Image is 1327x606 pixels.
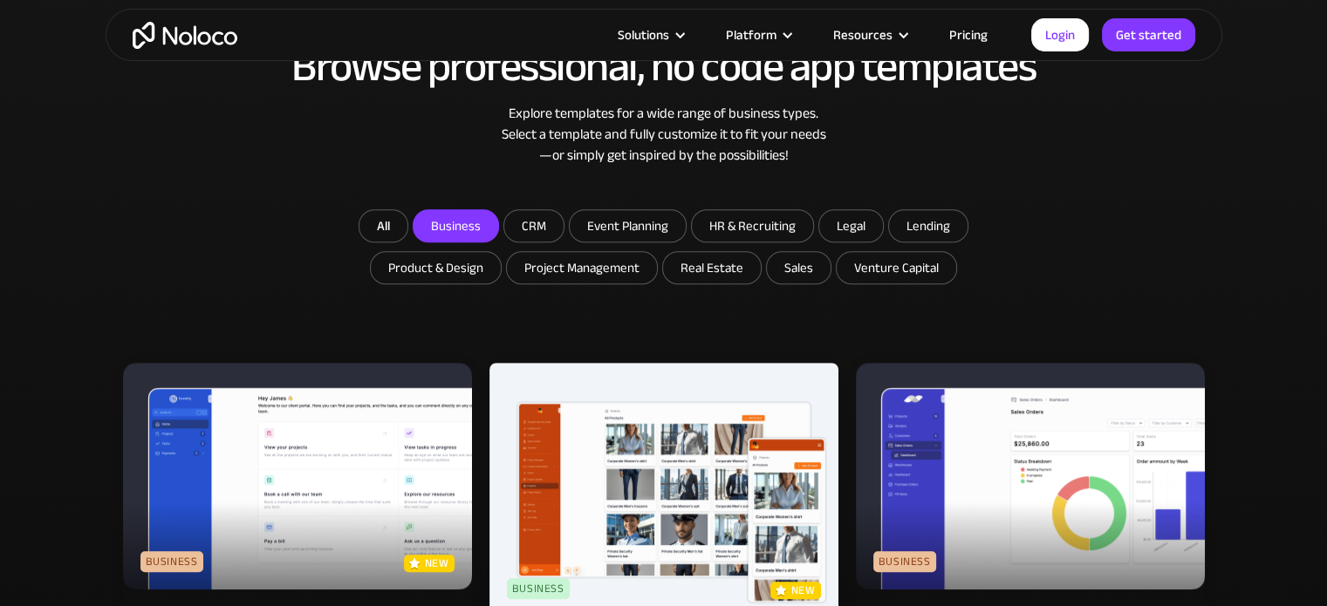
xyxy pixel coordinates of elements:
[927,24,1009,46] a: Pricing
[704,24,811,46] div: Platform
[1102,18,1195,51] a: Get started
[425,555,449,572] p: new
[507,578,570,599] div: Business
[833,24,893,46] div: Resources
[123,43,1205,90] h2: Browse professional, no code app templates
[123,103,1205,166] div: Explore templates for a wide range of business types. Select a template and fully customize it to...
[315,209,1013,289] form: Email Form
[596,24,704,46] div: Solutions
[133,22,237,49] a: home
[811,24,927,46] div: Resources
[791,582,816,599] p: new
[359,209,408,242] a: All
[618,24,669,46] div: Solutions
[1031,18,1089,51] a: Login
[873,551,936,572] div: Business
[726,24,776,46] div: Platform
[140,551,203,572] div: Business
